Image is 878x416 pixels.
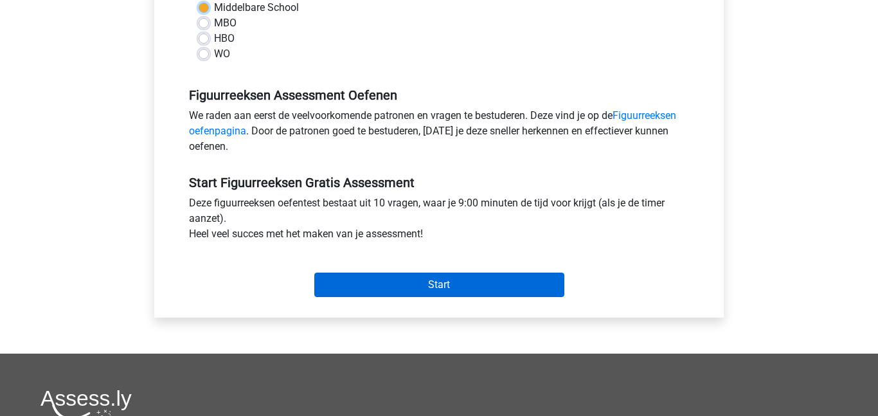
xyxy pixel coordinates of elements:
label: WO [214,46,230,62]
label: MBO [214,15,237,31]
label: HBO [214,31,235,46]
input: Start [314,273,564,297]
div: We raden aan eerst de veelvoorkomende patronen en vragen te bestuderen. Deze vind je op de . Door... [179,108,699,159]
div: Deze figuurreeksen oefentest bestaat uit 10 vragen, waar je 9:00 minuten de tijd voor krijgt (als... [179,195,699,247]
h5: Start Figuurreeksen Gratis Assessment [189,175,689,190]
h5: Figuurreeksen Assessment Oefenen [189,87,689,103]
